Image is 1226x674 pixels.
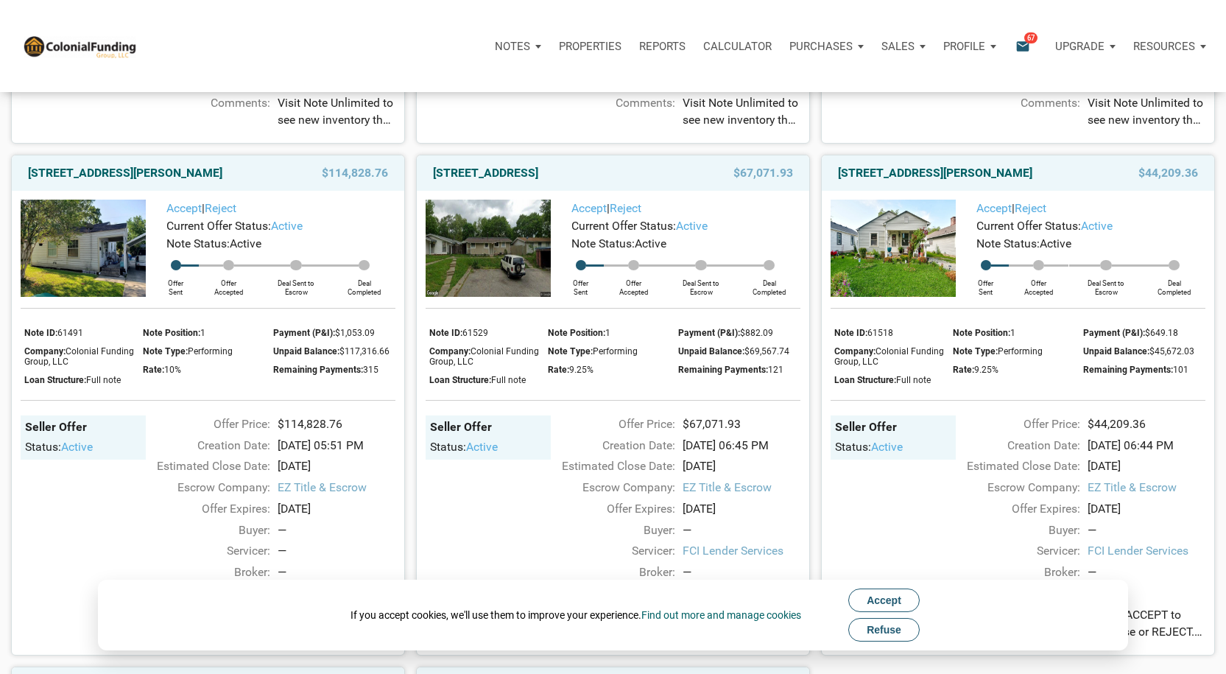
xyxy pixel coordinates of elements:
[835,440,871,454] span: Status:
[1055,40,1105,53] p: Upgrade
[138,457,271,475] div: Estimated Close Date:
[571,219,676,233] span: Current Offer Status:
[1083,346,1149,357] span: Unpaid Balance:
[259,270,334,296] div: Deal Sent to Escrow
[974,365,998,375] span: 9.25%
[339,346,390,357] span: $117,316.66
[571,201,607,215] a: Accept
[166,201,202,215] a: Accept
[678,328,740,338] span: Payment (P&I):
[1080,415,1213,433] div: $44,209.36
[430,440,466,454] span: Status:
[675,457,808,475] div: [DATE]
[948,479,1081,496] div: Escrow Company:
[230,236,261,250] span: Active
[335,328,375,338] span: $1,053.09
[781,24,873,69] button: Purchases
[683,94,800,129] span: Visit Note Unlimited to see new inventory that meets all of [PERSON_NAME]’s Six Rules of Notes. F...
[334,270,395,296] div: Deal Completed
[491,375,526,385] span: Full note
[433,164,538,182] a: [STREET_ADDRESS]
[138,500,271,518] div: Offer Expires:
[166,236,230,250] span: Note Status:
[558,270,604,296] div: Offer Sent
[350,608,801,622] div: If you accept cookies, we'll use them to improve your experience.
[1009,270,1068,296] div: Offer Accepted
[278,94,395,129] span: Visit Note Unlimited to see new inventory that meets all of [PERSON_NAME]’s Six Rules of Notes. F...
[138,479,271,496] div: Escrow Company:
[948,457,1081,475] div: Estimated Close Date:
[1081,219,1113,233] span: active
[153,270,199,296] div: Offer Sent
[1080,457,1213,475] div: [DATE]
[1046,24,1124,69] a: Upgrade
[273,328,335,338] span: Payment (P&I):
[835,420,951,435] div: Seller Offer
[25,440,61,454] span: Status:
[1015,201,1046,215] a: Reject
[641,609,801,621] a: Find out more and manage cookies
[322,164,388,182] span: $114,828.76
[1024,32,1037,43] span: 67
[1088,94,1205,129] span: Visit Note Unlimited to see new inventory that meets all of [PERSON_NAME]’s Six Rules of Notes. F...
[871,440,903,454] span: active
[639,40,686,53] p: Reports
[1088,479,1205,496] span: EZ Title & Escrow
[873,24,934,69] button: Sales
[543,500,676,518] div: Offer Expires:
[834,375,896,385] span: Loan Structure:
[278,542,395,560] div: —
[948,437,1081,454] div: Creation Date:
[953,365,974,375] span: Rate:
[199,270,258,296] div: Offer Accepted
[896,375,931,385] span: Full note
[429,346,539,367] span: Colonial Funding Group, LLC
[867,594,901,606] span: Accept
[278,564,395,581] div: —
[543,437,676,454] div: Creation Date:
[1138,164,1198,182] span: $44,209.36
[635,236,666,250] span: Active
[462,328,488,338] span: 61529
[543,94,676,134] div: Comments:
[429,346,471,357] span: Company:
[948,94,1081,134] div: Comments:
[739,270,800,296] div: Deal Completed
[733,164,793,182] span: $67,071.93
[271,219,303,233] span: active
[24,328,57,338] span: Note ID:
[363,365,378,375] span: 315
[976,219,1081,233] span: Current Offer Status:
[834,346,876,357] span: Company:
[543,479,676,496] div: Escrow Company:
[934,24,1005,69] button: Profile
[1124,24,1215,69] button: Resources
[675,500,808,518] div: [DATE]
[1088,542,1205,560] span: FCI Lender Services
[138,94,271,134] div: Comments:
[683,542,800,560] span: FCI Lender Services
[703,40,772,53] p: Calculator
[270,457,403,475] div: [DATE]
[164,365,181,375] span: 10%
[998,346,1043,357] span: Performing
[664,270,739,296] div: Deal Sent to Escrow
[61,440,93,454] span: active
[543,522,676,539] div: Buyer:
[188,346,233,357] span: Performing
[848,589,920,612] button: Accept
[948,522,1081,539] div: Buyer:
[834,346,944,367] span: Colonial Funding Group, LLC
[24,346,134,367] span: Colonial Funding Group, LLC
[270,437,403,454] div: [DATE] 05:51 PM
[571,236,635,250] span: Note Status:
[683,522,800,539] div: —
[571,201,641,215] span: |
[676,219,708,233] span: active
[1083,365,1173,375] span: Remaining Payments:
[429,375,491,385] span: Loan Structure:
[1040,236,1071,250] span: Active
[143,328,200,338] span: Note Position:
[548,328,605,338] span: Note Position:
